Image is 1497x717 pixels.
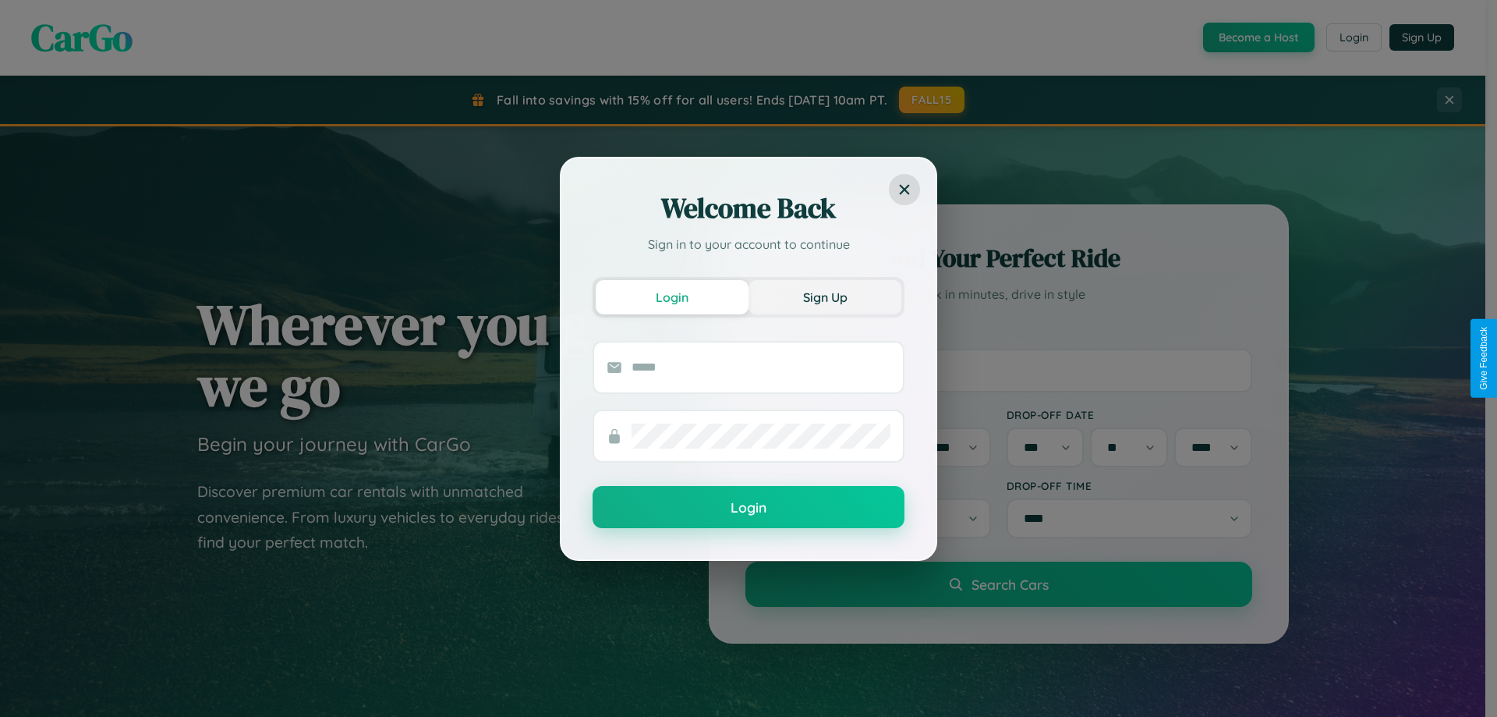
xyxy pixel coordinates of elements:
button: Sign Up [748,280,901,314]
h2: Welcome Back [593,190,904,227]
button: Login [596,280,748,314]
p: Sign in to your account to continue [593,235,904,254]
button: Login [593,486,904,528]
div: Give Feedback [1478,327,1489,390]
